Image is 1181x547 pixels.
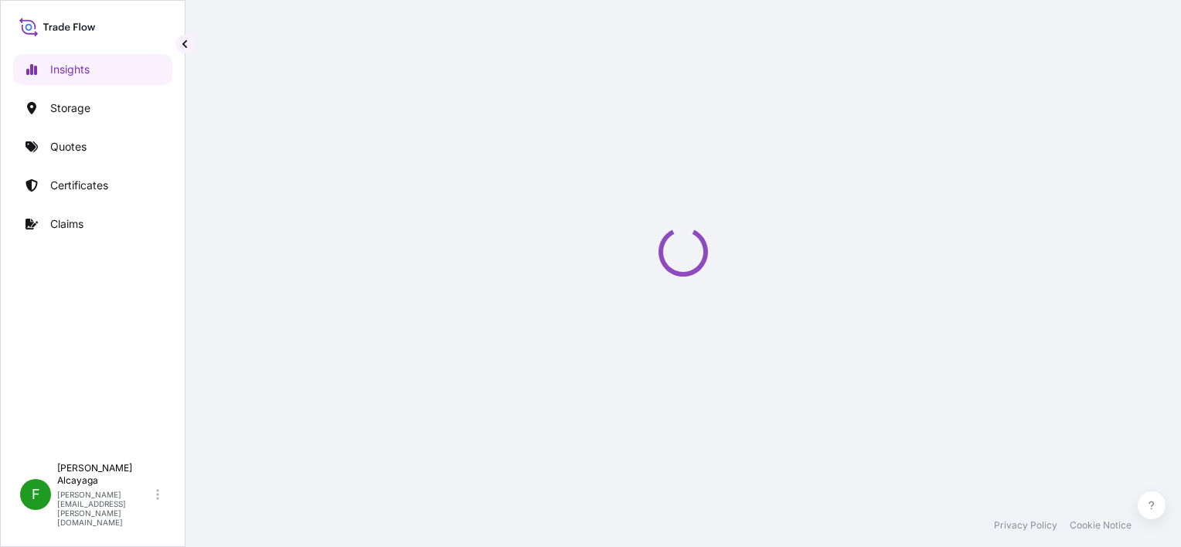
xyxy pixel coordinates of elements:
p: Quotes [50,139,87,155]
a: Storage [13,93,172,124]
a: Cookie Notice [1070,519,1132,532]
a: Claims [13,209,172,240]
p: [PERSON_NAME][EMAIL_ADDRESS][PERSON_NAME][DOMAIN_NAME] [57,490,153,527]
p: Storage [50,100,90,116]
p: Claims [50,216,83,232]
p: Certificates [50,178,108,193]
a: Insights [13,54,172,85]
span: F [32,487,40,502]
p: [PERSON_NAME] Alcayaga [57,462,153,487]
a: Privacy Policy [994,519,1057,532]
a: Quotes [13,131,172,162]
p: Insights [50,62,90,77]
a: Certificates [13,170,172,201]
